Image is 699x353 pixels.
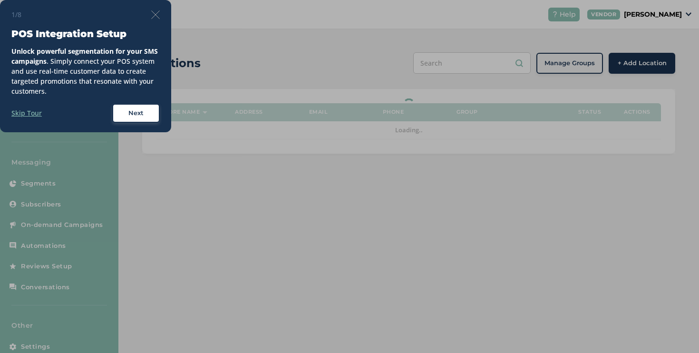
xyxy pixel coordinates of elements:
strong: Unlock powerful segmentation for your SMS campaigns [11,47,158,66]
span: 1/8 [11,10,21,20]
div: . Simply connect your POS system and use real-time customer data to create targeted promotions th... [11,46,160,96]
h3: POS Integration Setup [11,27,160,40]
img: icon-close-thin-accent-606ae9a3.svg [151,10,160,19]
span: Next [128,108,144,118]
button: Next [112,104,160,123]
iframe: Chat Widget [651,307,699,353]
label: Skip Tour [11,108,42,118]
